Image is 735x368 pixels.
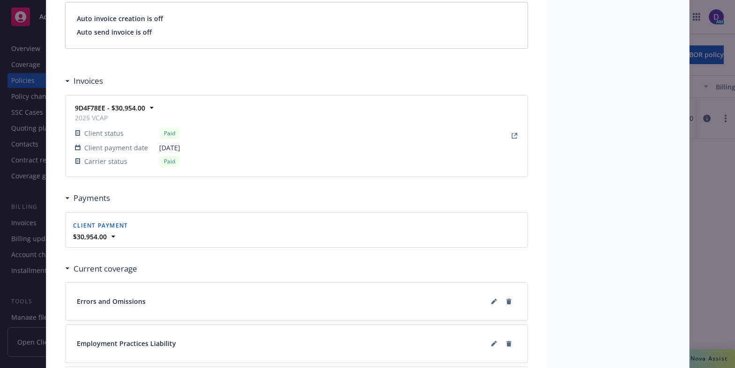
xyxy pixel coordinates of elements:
strong: $30,954.00 [73,232,107,241]
span: Carrier status [84,156,127,166]
span: Auto invoice creation is off [77,14,516,23]
h3: Payments [73,192,110,204]
span: Employment Practices Liability [77,339,176,348]
div: Current coverage [65,263,137,275]
span: Errors and Omissions [77,296,146,306]
div: Invoices [65,75,103,87]
div: Paid [159,127,180,139]
span: Auto send invoice is off [77,27,516,37]
span: 2025 VCAP [75,113,180,123]
div: Payments [65,192,110,204]
h3: Current coverage [73,263,137,275]
span: Client status [84,128,124,138]
a: View Invoice [509,130,520,141]
span: Client payment [73,221,128,229]
strong: 9D4F78EE - $30,954.00 [75,103,145,112]
span: Client payment date [84,143,148,153]
span: [DATE] [159,143,180,153]
h3: Invoices [73,75,103,87]
div: Paid [159,155,180,167]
